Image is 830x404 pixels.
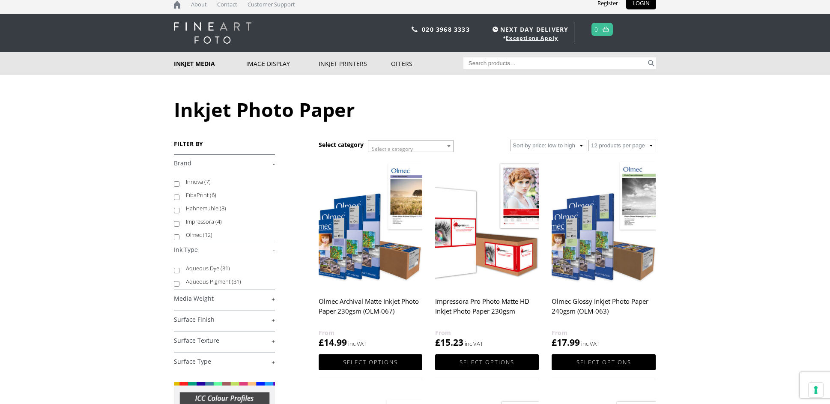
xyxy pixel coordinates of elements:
img: Olmec Archival Matte Inkjet Photo Paper 230gsm (OLM-067) [319,158,422,288]
bdi: 14.99 [319,336,347,348]
h4: Surface Type [174,353,275,370]
bdi: 15.23 [435,336,463,348]
h2: Olmec Glossy Inkjet Photo Paper 240gsm (OLM-063) [552,293,655,328]
a: Inkjet Media [174,52,246,75]
span: Select a category [372,145,413,153]
span: (4) [215,218,222,225]
img: time.svg [493,27,498,32]
a: 0 [594,23,598,36]
h2: Olmec Archival Matte Inkjet Photo Paper 230gsm (OLM-067) [319,293,422,328]
label: Impressora [186,215,267,228]
a: - [174,246,275,254]
button: Search [646,57,656,69]
h1: Inkjet Photo Paper [174,96,656,123]
a: Select options for “Impressora Pro Photo Matte HD Inkjet Photo Paper 230gsm” [435,354,539,370]
h4: Ink Type [174,241,275,258]
span: £ [552,336,557,348]
a: Impressora Pro Photo Matte HD Inkjet Photo Paper 230gsm £15.23 [435,158,539,349]
label: FibaPrint [186,189,267,202]
span: (8) [220,204,226,212]
span: £ [435,336,440,348]
span: (31) [221,264,230,272]
span: NEXT DAY DELIVERY [490,24,568,34]
a: + [174,316,275,324]
h4: Brand [174,154,275,171]
img: basket.svg [603,27,609,32]
button: Your consent preferences for tracking technologies [809,383,823,397]
span: (31) [232,278,241,285]
a: Offers [391,52,463,75]
a: - [174,159,275,168]
a: 020 3968 3333 [422,25,470,33]
a: Olmec Archival Matte Inkjet Photo Paper 230gsm (OLM-067) £14.99 [319,158,422,349]
h3: FILTER BY [174,140,275,148]
input: Search products… [463,57,647,69]
h2: Impressora Pro Photo Matte HD Inkjet Photo Paper 230gsm [435,293,539,328]
img: Olmec Glossy Inkjet Photo Paper 240gsm (OLM-063) [552,158,655,288]
a: + [174,295,275,303]
a: + [174,358,275,366]
h4: Surface Texture [174,332,275,349]
label: Hahnemuhle [186,202,267,215]
h3: Select category [319,141,364,149]
label: Olmec [186,228,267,242]
span: (6) [210,191,216,199]
a: Select options for “Olmec Archival Matte Inkjet Photo Paper 230gsm (OLM-067)” [319,354,422,370]
h4: Surface Finish [174,311,275,328]
a: Select options for “Olmec Glossy Inkjet Photo Paper 240gsm (OLM-063)” [552,354,655,370]
span: £ [319,336,324,348]
h4: Media Weight [174,290,275,307]
a: Image Display [246,52,319,75]
a: Olmec Glossy Inkjet Photo Paper 240gsm (OLM-063) £17.99 [552,158,655,349]
img: phone.svg [412,27,418,32]
span: (12) [203,231,212,239]
span: (7) [204,178,211,186]
bdi: 17.99 [552,336,580,348]
label: Aqueous Dye [186,262,267,275]
img: logo-white.svg [174,22,251,44]
img: Impressora Pro Photo Matte HD Inkjet Photo Paper 230gsm [435,158,539,288]
a: + [174,337,275,345]
a: Inkjet Printers [319,52,391,75]
a: Exceptions Apply [506,34,558,42]
label: Innova [186,175,267,189]
select: Shop order [510,140,586,151]
label: Aqueous Pigment [186,275,267,288]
